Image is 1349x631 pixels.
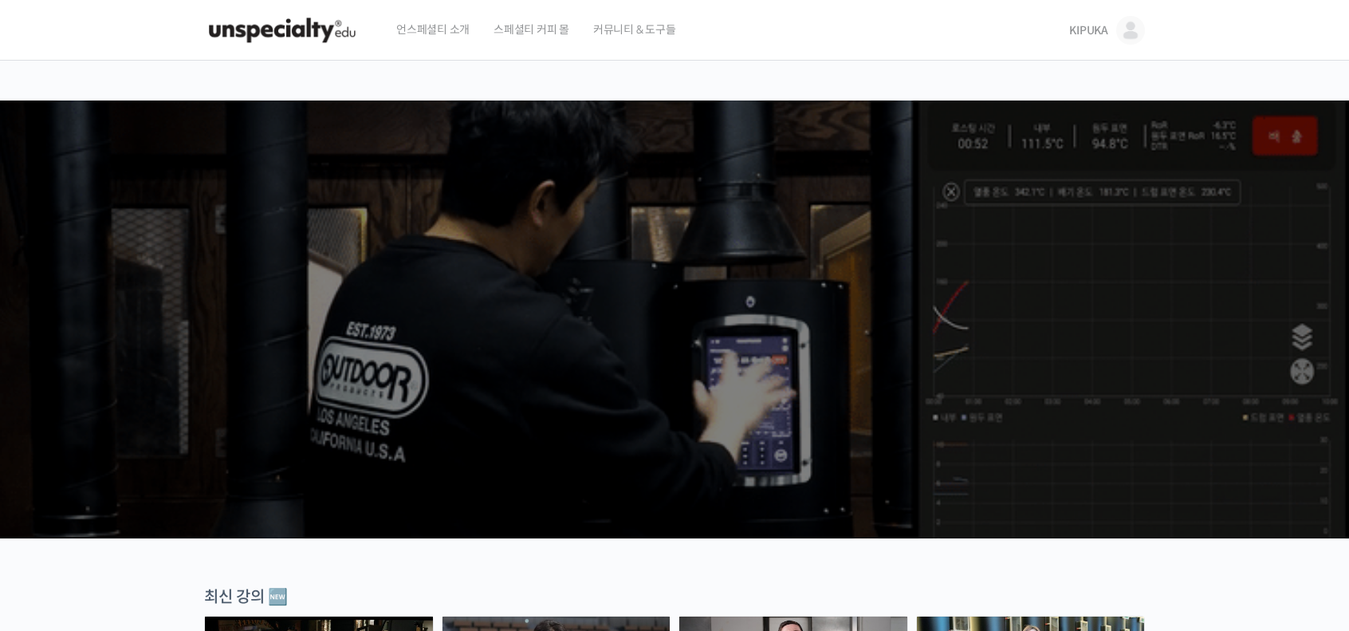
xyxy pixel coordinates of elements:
div: 최신 강의 🆕 [204,586,1145,608]
p: 시간과 장소에 구애받지 않고, 검증된 커리큘럼으로 [16,332,1333,354]
span: KIPUKA [1069,23,1108,37]
p: [PERSON_NAME]을 다하는 당신을 위해, 최고와 함께 만든 커피 클래스 [16,244,1333,325]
